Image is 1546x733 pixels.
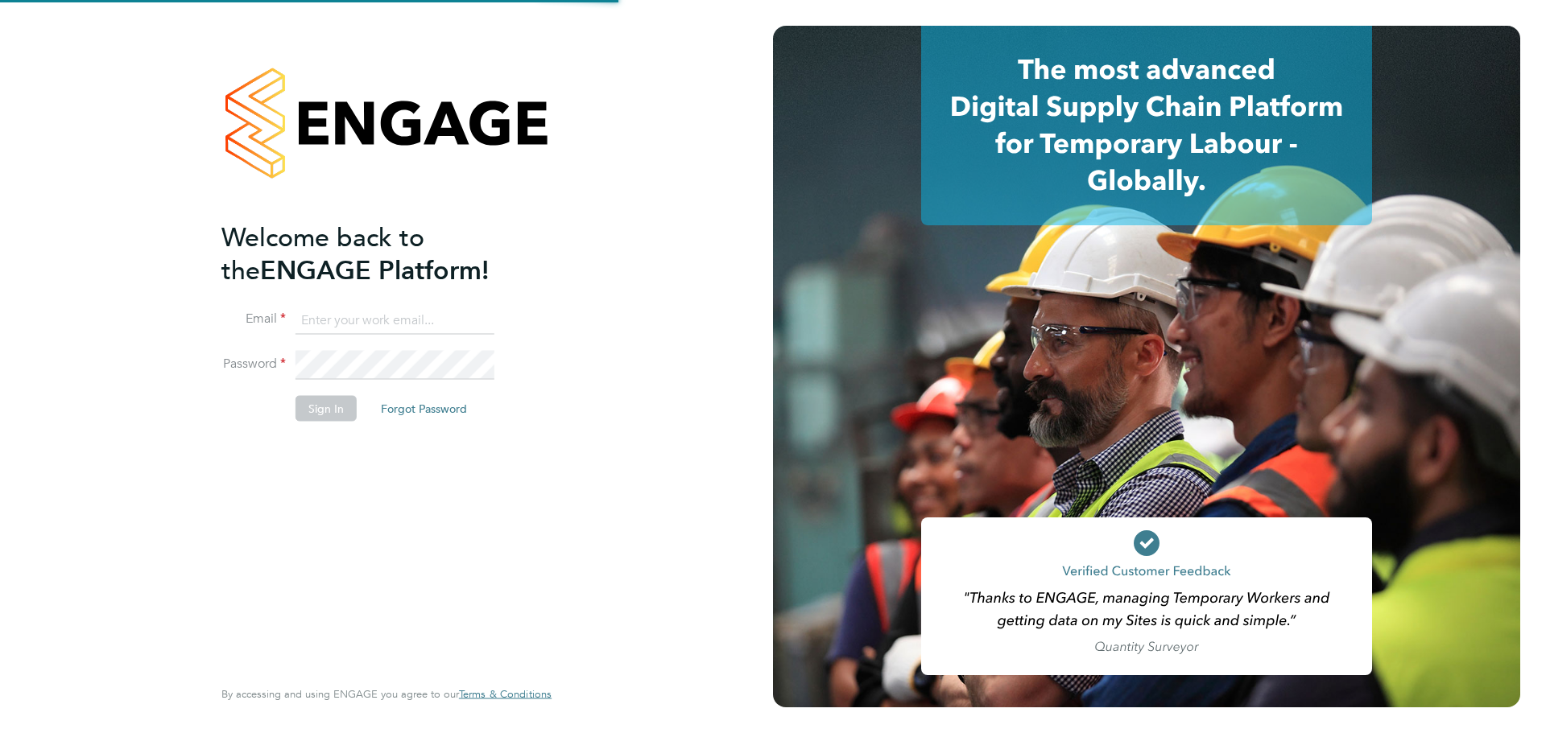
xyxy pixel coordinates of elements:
label: Password [221,356,286,373]
h2: ENGAGE Platform! [221,220,535,286]
input: Enter your work email... [296,306,494,335]
label: Email [221,311,286,327]
button: Sign In [296,396,357,422]
span: By accessing and using ENGAGE you agree to our [221,687,552,701]
button: Forgot Password [368,396,480,422]
span: Terms & Conditions [459,687,552,701]
span: Welcome back to the [221,221,424,286]
a: Terms & Conditions [459,688,552,701]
